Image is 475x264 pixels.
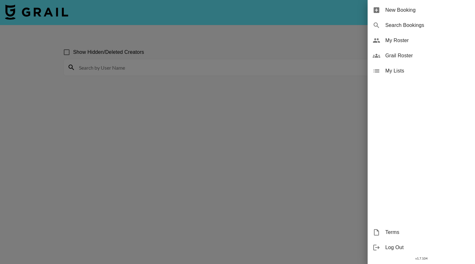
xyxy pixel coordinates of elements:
div: My Roster [368,33,475,48]
span: Grail Roster [385,52,470,60]
div: New Booking [368,3,475,18]
span: My Roster [385,37,470,44]
div: v 1.7.104 [368,255,475,262]
span: Search Bookings [385,22,470,29]
div: Log Out [368,240,475,255]
div: Search Bookings [368,18,475,33]
div: Terms [368,225,475,240]
span: New Booking [385,6,470,14]
div: My Lists [368,63,475,79]
span: Log Out [385,244,470,251]
div: Grail Roster [368,48,475,63]
span: Terms [385,229,470,236]
span: My Lists [385,67,470,75]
